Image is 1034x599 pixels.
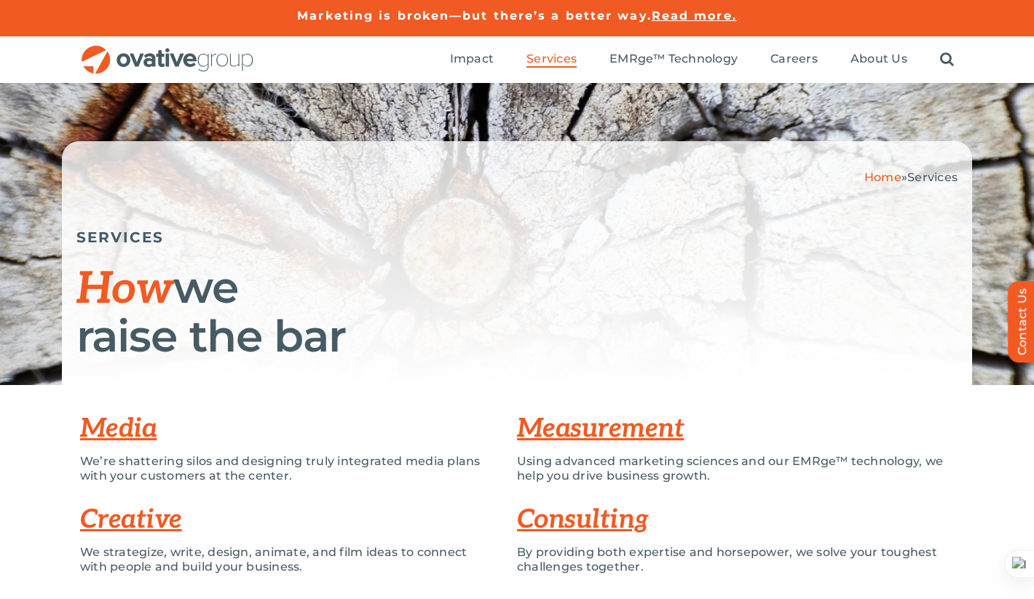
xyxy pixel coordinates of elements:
[80,413,157,445] a: Media
[76,264,958,360] h1: we raise the bar
[80,545,495,574] p: We strategize, write, design, animate, and film ideas to connect with people and build your busin...
[450,52,494,68] a: Impact
[526,52,577,66] span: Services
[297,9,652,23] a: Marketing is broken—but there’s a better way.
[450,52,494,66] span: Impact
[517,413,684,445] a: Measurement
[80,454,495,483] p: We’re shattering silos and designing truly integrated media plans with your customers at the center.
[517,504,649,536] a: Consulting
[864,170,958,184] span: »
[526,52,577,68] a: Services
[517,454,954,483] p: Using advanced marketing sciences and our EMRge™ technology, we help you drive business growth.
[770,52,818,66] span: Careers
[851,52,907,66] span: About Us
[517,545,954,574] p: By providing both expertise and horsepower, we solve your toughest challenges together.
[76,263,173,316] span: How
[609,52,738,66] span: EMRge™ Technology
[609,52,738,68] a: EMRge™ Technology
[907,170,958,184] span: Services
[450,36,954,83] nav: Menu
[770,52,818,68] a: Careers
[652,9,737,23] a: Read more.
[76,229,958,246] h5: SERVICES
[940,52,954,68] a: Search
[851,52,907,68] a: About Us
[80,44,255,57] a: OG_Full_horizontal_RGB
[864,170,901,184] a: Home
[80,504,182,536] a: Creative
